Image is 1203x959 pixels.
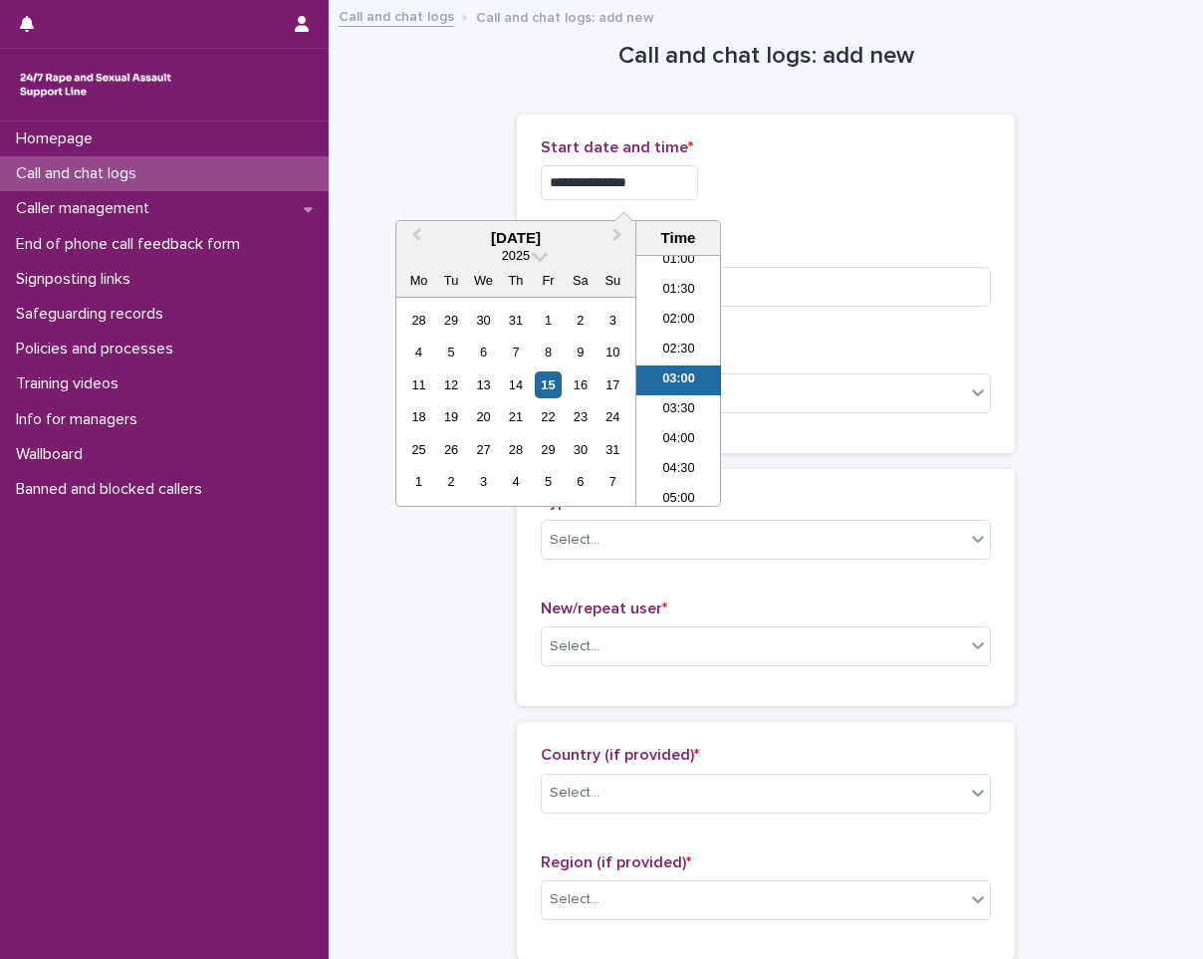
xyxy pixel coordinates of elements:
[405,403,432,430] div: Choose Monday, 18 August 2025
[8,340,189,359] p: Policies and processes
[8,374,134,393] p: Training videos
[405,339,432,365] div: Choose Monday, 4 August 2025
[398,223,430,255] button: Previous Month
[470,468,497,495] div: Choose Wednesday, 3 September 2025
[636,246,721,276] li: 01:00
[535,339,562,365] div: Choose Friday, 8 August 2025
[402,304,628,498] div: month 2025-08
[541,747,699,763] span: Country (if provided)
[535,267,562,294] div: Fr
[8,445,99,464] p: Wallboard
[541,139,693,155] span: Start date and time
[405,267,432,294] div: Mo
[405,371,432,398] div: Choose Monday, 11 August 2025
[550,530,600,551] div: Select...
[405,307,432,334] div: Choose Monday, 28 July 2025
[636,425,721,455] li: 04:00
[600,436,626,463] div: Choose Sunday, 31 August 2025
[8,129,109,148] p: Homepage
[535,371,562,398] div: Choose Friday, 15 August 2025
[636,365,721,395] li: 03:00
[502,267,529,294] div: Th
[437,403,464,430] div: Choose Tuesday, 19 August 2025
[437,339,464,365] div: Choose Tuesday, 5 August 2025
[396,229,635,247] div: [DATE]
[8,270,146,289] p: Signposting links
[636,336,721,365] li: 02:30
[502,339,529,365] div: Choose Thursday, 7 August 2025
[641,229,715,247] div: Time
[541,600,667,616] span: New/repeat user
[470,339,497,365] div: Choose Wednesday, 6 August 2025
[502,436,529,463] div: Choose Thursday, 28 August 2025
[636,306,721,336] li: 02:00
[535,436,562,463] div: Choose Friday, 29 August 2025
[567,339,594,365] div: Choose Saturday, 9 August 2025
[567,403,594,430] div: Choose Saturday, 23 August 2025
[16,65,175,105] img: rhQMoQhaT3yELyF149Cw
[502,248,530,263] span: 2025
[8,410,153,429] p: Info for managers
[600,267,626,294] div: Su
[8,480,218,499] p: Banned and blocked callers
[567,307,594,334] div: Choose Saturday, 2 August 2025
[437,436,464,463] div: Choose Tuesday, 26 August 2025
[470,436,497,463] div: Choose Wednesday, 27 August 2025
[8,235,256,254] p: End of phone call feedback form
[502,468,529,495] div: Choose Thursday, 4 September 2025
[8,305,179,324] p: Safeguarding records
[541,854,691,870] span: Region (if provided)
[517,42,1015,71] h1: Call and chat logs: add new
[437,371,464,398] div: Choose Tuesday, 12 August 2025
[600,468,626,495] div: Choose Sunday, 7 September 2025
[636,276,721,306] li: 01:30
[636,395,721,425] li: 03:30
[470,307,497,334] div: Choose Wednesday, 30 July 2025
[8,199,165,218] p: Caller management
[567,267,594,294] div: Sa
[437,468,464,495] div: Choose Tuesday, 2 September 2025
[437,307,464,334] div: Choose Tuesday, 29 July 2025
[550,636,600,657] div: Select...
[470,403,497,430] div: Choose Wednesday, 20 August 2025
[567,468,594,495] div: Choose Saturday, 6 September 2025
[603,223,635,255] button: Next Month
[600,307,626,334] div: Choose Sunday, 3 August 2025
[339,4,454,27] a: Call and chat logs
[600,403,626,430] div: Choose Sunday, 24 August 2025
[8,164,152,183] p: Call and chat logs
[600,371,626,398] div: Choose Sunday, 17 August 2025
[567,371,594,398] div: Choose Saturday, 16 August 2025
[405,468,432,495] div: Choose Monday, 1 September 2025
[636,485,721,515] li: 05:00
[600,339,626,365] div: Choose Sunday, 10 August 2025
[535,403,562,430] div: Choose Friday, 22 August 2025
[437,267,464,294] div: Tu
[636,455,721,485] li: 04:30
[550,889,600,910] div: Select...
[535,468,562,495] div: Choose Friday, 5 September 2025
[470,267,497,294] div: We
[535,307,562,334] div: Choose Friday, 1 August 2025
[476,5,654,27] p: Call and chat logs: add new
[405,436,432,463] div: Choose Monday, 25 August 2025
[470,371,497,398] div: Choose Wednesday, 13 August 2025
[502,307,529,334] div: Choose Thursday, 31 July 2025
[550,783,600,804] div: Select...
[567,436,594,463] div: Choose Saturday, 30 August 2025
[502,403,529,430] div: Choose Thursday, 21 August 2025
[502,371,529,398] div: Choose Thursday, 14 August 2025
